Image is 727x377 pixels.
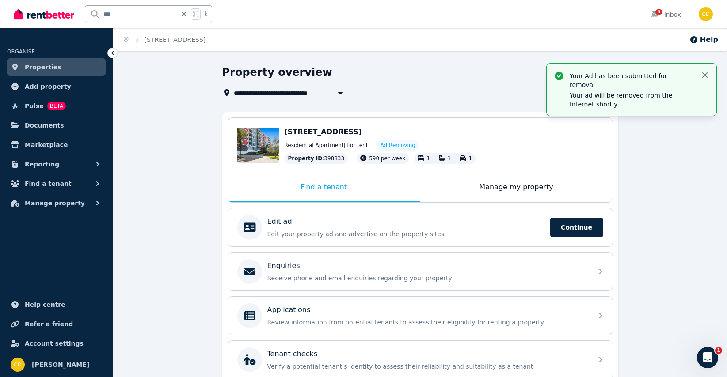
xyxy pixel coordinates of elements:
div: Inbox [650,10,681,19]
span: Pulse [25,101,44,111]
nav: Breadcrumb [113,28,216,51]
span: Reporting [25,159,59,170]
span: 1 [715,347,722,354]
span: Property ID [288,155,323,162]
span: BETA [47,102,66,110]
div: Find a tenant [228,173,420,202]
p: Receive phone and email enquiries regarding your property [267,274,587,283]
h1: Property overview [222,65,332,79]
p: Edit ad [267,216,292,227]
span: 1 [448,155,451,162]
a: Refer a friend [7,315,106,333]
a: Account settings [7,335,106,352]
span: Residential Apartment | For rent [285,142,368,149]
span: 1 [468,155,472,162]
img: Chris Dimitropoulos [699,7,713,21]
img: Chris Dimitropoulos [11,358,25,372]
span: Manage property [25,198,85,208]
span: Ad: Removing [380,142,415,149]
p: Your Ad has been submitted for removal [570,72,693,89]
span: k [204,11,207,18]
span: Refer a friend [25,319,73,329]
button: Help [689,34,718,45]
p: Verify a potential tenant's identity to assess their reliability and suitability as a tenant [267,362,587,371]
span: Documents [25,120,64,131]
button: Reporting [7,155,106,173]
a: Documents [7,117,106,134]
span: Continue [550,218,603,237]
span: 590 per week [369,155,405,162]
span: Account settings [25,338,84,349]
p: Your ad will be removed from the Internet shortly. [570,91,693,109]
a: Add property [7,78,106,95]
a: EnquiriesReceive phone and email enquiries regarding your property [228,253,613,290]
span: Marketplace [25,139,68,150]
button: Find a tenant [7,175,106,192]
a: Marketplace [7,136,106,154]
span: Find a tenant [25,178,72,189]
span: Properties [25,62,61,72]
p: Review information from potential tenants to assess their eligibility for renting a property [267,318,587,327]
span: 1 [426,155,430,162]
a: [STREET_ADDRESS] [145,36,206,43]
span: [STREET_ADDRESS] [285,128,362,136]
p: Enquiries [267,260,300,271]
a: Help centre [7,296,106,313]
p: Edit your property ad and advertise on the property sites [267,230,545,238]
span: 6 [655,9,662,15]
button: Manage property [7,194,106,212]
a: ApplicationsReview information from potential tenants to assess their eligibility for renting a p... [228,297,613,335]
p: Tenant checks [267,349,318,359]
img: RentBetter [14,8,74,21]
div: Manage my property [420,173,613,202]
div: : 398833 [285,153,348,164]
span: Add property [25,81,71,92]
a: PulseBETA [7,97,106,115]
p: Applications [267,305,311,315]
span: ORGANISE [7,49,35,55]
iframe: Intercom live chat [697,347,718,368]
a: Properties [7,58,106,76]
a: Edit adEdit your property ad and advertise on the property sitesContinue [228,208,613,246]
span: [PERSON_NAME] [32,359,89,370]
span: Help centre [25,299,65,310]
